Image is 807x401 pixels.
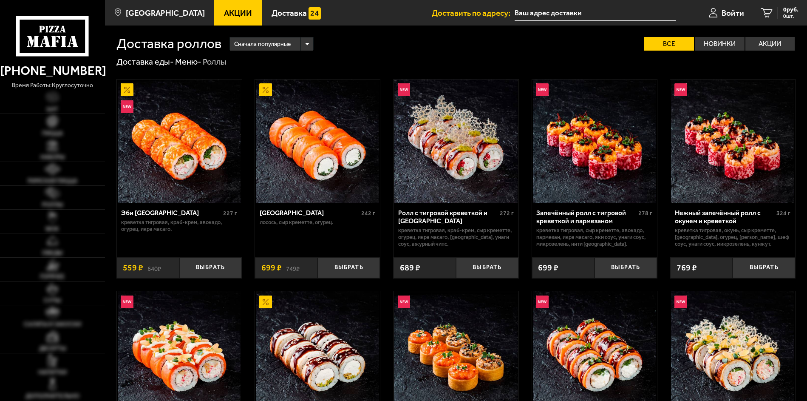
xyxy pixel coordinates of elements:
h1: Доставка роллов [116,37,221,51]
input: Ваш адрес доставки [515,5,676,21]
img: Запечённый ролл с тигровой креветкой и пармезаном [533,80,656,203]
span: 272 г [500,210,514,217]
button: Выбрать [595,257,657,278]
span: 769 ₽ [677,264,697,272]
img: Эби Калифорния [118,80,241,203]
button: Выбрать [179,257,242,278]
span: WOK [45,226,59,232]
span: Горячее [40,274,65,280]
span: 278 г [638,210,652,217]
div: Нежный запечённый ролл с окунем и креветкой [675,209,774,225]
img: Новинка [121,100,133,113]
p: лосось, Сыр креметте, огурец. [260,219,375,226]
img: Нежный запечённый ролл с окунем и креветкой [671,80,794,203]
div: Эби [GEOGRAPHIC_DATA] [121,209,221,217]
img: Новинка [674,83,687,96]
span: Супы [44,298,61,304]
div: [GEOGRAPHIC_DATA] [260,209,359,217]
div: Ролл с тигровой креветкой и [GEOGRAPHIC_DATA] [398,209,498,225]
img: Ролл с тигровой креветкой и Гуакамоле [394,80,518,203]
img: Акционный [121,83,133,96]
img: 15daf4d41897b9f0e9f617042186c801.svg [309,7,321,20]
span: 699 ₽ [261,264,282,272]
span: Наборы [40,154,65,160]
span: [GEOGRAPHIC_DATA] [126,9,205,17]
span: 242 г [361,210,375,217]
img: Новинка [121,296,133,308]
span: Сначала популярные [234,36,291,52]
a: АкционныйНовинкаЭби Калифорния [117,80,242,203]
div: Роллы [203,57,227,68]
span: 689 ₽ [400,264,420,272]
p: креветка тигровая, краб-крем, авокадо, огурец, икра масаго. [121,219,237,233]
span: Роллы [42,202,63,208]
button: Выбрать [456,257,518,278]
span: Войти [722,9,744,17]
span: Салаты и закуски [24,321,81,327]
p: креветка тигровая, краб-крем, Сыр креметте, огурец, икра масаго, [GEOGRAPHIC_DATA], унаги соус, а... [398,227,514,247]
span: Пицца [42,131,63,137]
s: 749 ₽ [286,264,300,272]
span: Римская пицца [28,178,77,184]
button: Выбрать [733,257,795,278]
img: Новинка [536,296,549,308]
img: Новинка [536,83,549,96]
a: НовинкаНежный запечённый ролл с окунем и креветкой [670,80,795,203]
a: Доставка еды- [116,57,174,67]
span: 0 руб. [783,7,799,13]
label: Все [644,37,694,51]
span: Доставка [272,9,307,17]
span: 559 ₽ [123,264,143,272]
span: 0 шт. [783,14,799,19]
span: Хит [46,107,58,113]
a: НовинкаЗапечённый ролл с тигровой креветкой и пармезаном [532,80,657,203]
span: Дополнительно [25,393,79,399]
p: креветка тигровая, Сыр креметте, авокадо, пармезан, икра масаго, яки соус, унаги соус, микрозелен... [536,227,652,247]
span: 324 г [776,210,790,217]
button: Выбрать [317,257,380,278]
s: 640 ₽ [147,264,161,272]
span: 699 ₽ [538,264,558,272]
span: Обеды [42,250,62,256]
span: 227 г [223,210,237,217]
a: НовинкаРолл с тигровой креветкой и Гуакамоле [394,80,518,203]
img: Новинка [398,83,411,96]
span: Доставить по адресу: [432,9,515,17]
span: Напитки [38,370,67,375]
label: Новинки [695,37,745,51]
a: АкционныйФиладельфия [255,80,380,203]
img: Филадельфия [256,80,379,203]
img: Новинка [398,296,411,308]
label: Акции [745,37,795,51]
p: креветка тигровая, окунь, Сыр креметте, [GEOGRAPHIC_DATA], огурец, [PERSON_NAME], шеф соус, унаги... [675,227,790,247]
img: Новинка [674,296,687,308]
img: Акционный [259,296,272,308]
span: Акции [224,9,252,17]
span: Десерты [39,346,66,352]
a: Меню- [175,57,201,67]
img: Акционный [259,83,272,96]
div: Запечённый ролл с тигровой креветкой и пармезаном [536,209,636,225]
